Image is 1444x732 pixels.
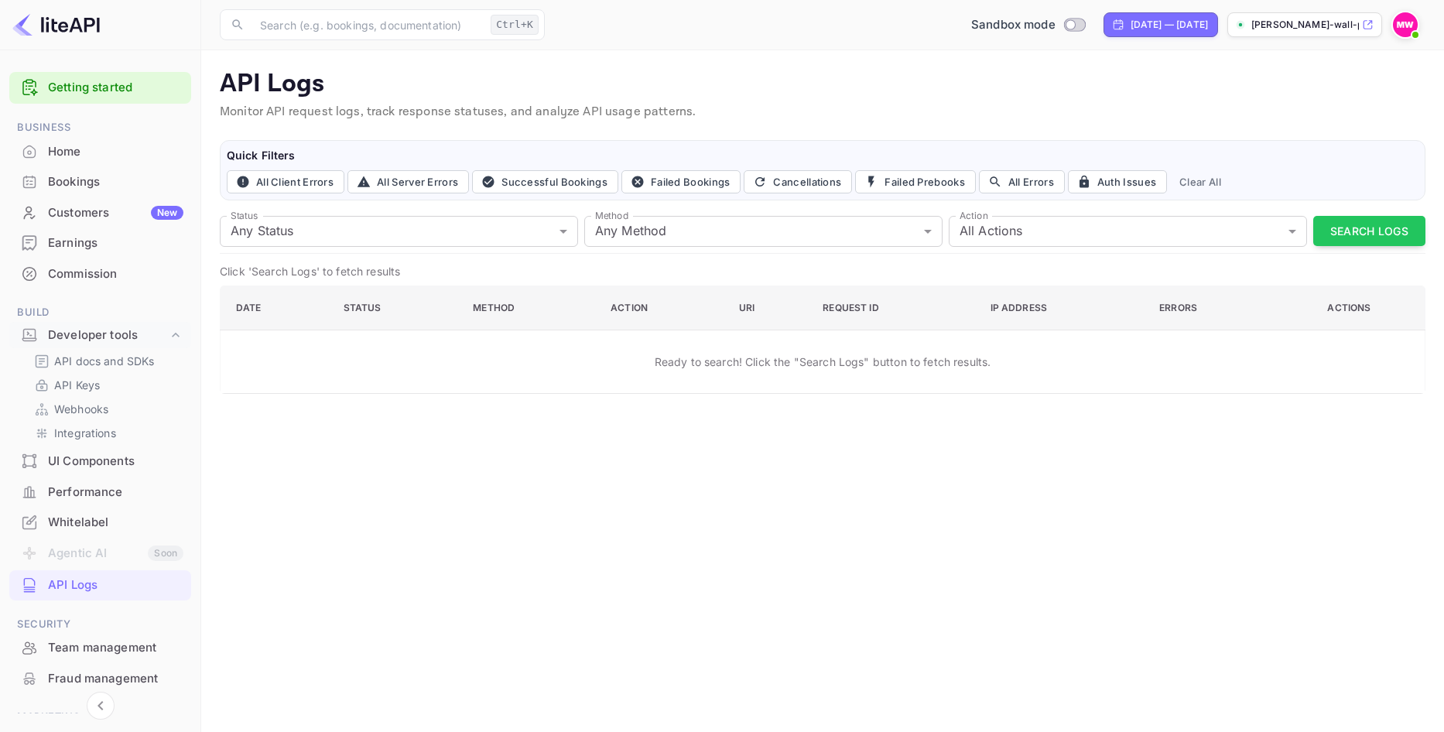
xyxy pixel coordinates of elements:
[978,286,1147,330] th: IP Address
[9,228,191,257] a: Earnings
[810,286,977,330] th: Request ID
[9,322,191,349] div: Developer tools
[331,286,461,330] th: Status
[151,206,183,220] div: New
[48,327,168,344] div: Developer tools
[9,167,191,197] div: Bookings
[960,209,988,222] label: Action
[9,709,191,726] span: Marketing
[347,170,469,193] button: All Server Errors
[472,170,618,193] button: Successful Bookings
[220,216,578,247] div: Any Status
[48,204,183,222] div: Customers
[48,576,183,594] div: API Logs
[9,477,191,508] div: Performance
[48,79,183,97] a: Getting started
[1131,18,1208,32] div: [DATE] — [DATE]
[9,72,191,104] div: Getting started
[1068,170,1167,193] button: Auth Issues
[28,350,185,372] div: API docs and SDKs
[1313,216,1425,246] button: Search Logs
[744,170,852,193] button: Cancellations
[9,228,191,258] div: Earnings
[34,353,179,369] a: API docs and SDKs
[54,353,155,369] p: API docs and SDKs
[9,304,191,321] span: Build
[48,143,183,161] div: Home
[251,9,484,40] input: Search (e.g. bookings, documentation)
[54,377,100,393] p: API Keys
[34,377,179,393] a: API Keys
[655,354,991,370] p: Ready to search! Click the "Search Logs" button to fetch results.
[979,170,1065,193] button: All Errors
[727,286,811,330] th: URI
[9,616,191,633] span: Security
[48,453,183,470] div: UI Components
[9,259,191,289] div: Commission
[9,259,191,288] a: Commission
[1277,286,1425,330] th: Actions
[221,286,331,330] th: Date
[9,477,191,506] a: Performance
[54,425,116,441] p: Integrations
[9,137,191,167] div: Home
[1173,170,1227,193] button: Clear All
[9,137,191,166] a: Home
[949,216,1307,247] div: All Actions
[48,265,183,283] div: Commission
[9,633,191,662] a: Team management
[231,209,258,222] label: Status
[9,198,191,228] div: CustomersNew
[28,398,185,420] div: Webhooks
[34,425,179,441] a: Integrations
[971,16,1056,34] span: Sandbox mode
[9,198,191,227] a: CustomersNew
[1104,12,1218,37] div: Click to change the date range period
[227,147,1418,164] h6: Quick Filters
[220,69,1425,100] p: API Logs
[220,103,1425,121] p: Monitor API request logs, track response statuses, and analyze API usage patterns.
[460,286,598,330] th: Method
[9,508,191,536] a: Whitelabel
[34,401,179,417] a: Webhooks
[9,664,191,693] a: Fraud management
[9,446,191,475] a: UI Components
[28,422,185,444] div: Integrations
[584,216,943,247] div: Any Method
[9,508,191,538] div: Whitelabel
[48,484,183,501] div: Performance
[54,401,108,417] p: Webhooks
[227,170,344,193] button: All Client Errors
[1393,12,1418,37] img: Mary Wall
[48,639,183,657] div: Team management
[48,173,183,191] div: Bookings
[595,209,628,222] label: Method
[9,633,191,663] div: Team management
[9,167,191,196] a: Bookings
[598,286,726,330] th: Action
[1147,286,1277,330] th: Errors
[9,119,191,136] span: Business
[855,170,976,193] button: Failed Prebooks
[491,15,539,35] div: Ctrl+K
[48,670,183,688] div: Fraud management
[28,374,185,396] div: API Keys
[9,446,191,477] div: UI Components
[9,570,191,600] div: API Logs
[965,16,1091,34] div: Switch to Production mode
[12,12,100,37] img: LiteAPI logo
[48,234,183,252] div: Earnings
[1251,18,1359,32] p: [PERSON_NAME]-wall-pw6co.nuitee...
[48,514,183,532] div: Whitelabel
[9,664,191,694] div: Fraud management
[621,170,741,193] button: Failed Bookings
[87,692,115,720] button: Collapse navigation
[220,263,1425,279] p: Click 'Search Logs' to fetch results
[9,570,191,599] a: API Logs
